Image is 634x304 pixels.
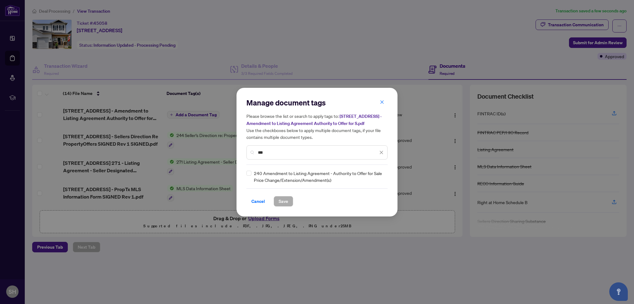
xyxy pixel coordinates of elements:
span: [STREET_ADDRESS] - Amendment to Listing Agreement Authority to Offer for S.pdf [246,113,382,126]
span: close [380,100,384,104]
span: close [379,150,384,155]
button: Cancel [246,196,270,207]
span: Cancel [251,196,265,206]
button: Save [274,196,293,207]
button: Open asap [609,282,628,301]
span: 240 Amendment to Listing Agreement - Authority to Offer for Sale Price Change/Extension/Amendment(s) [254,170,384,183]
h2: Manage document tags [246,98,388,108]
h5: Please browse the list or search to apply tags to: Use the checkboxes below to apply multiple doc... [246,113,388,140]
